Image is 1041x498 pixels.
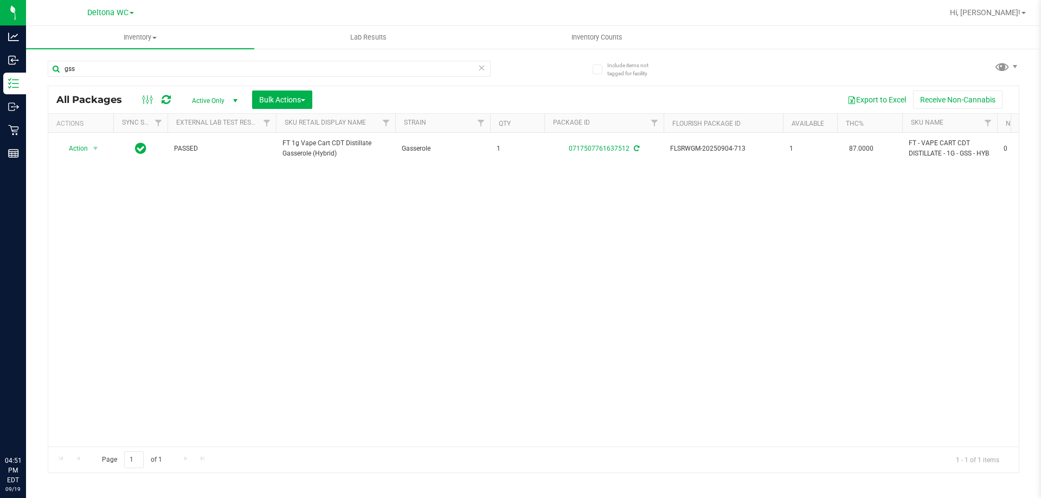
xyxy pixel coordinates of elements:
input: 1 [124,451,144,468]
span: Bulk Actions [259,95,305,104]
input: Search Package ID, Item Name, SKU, Lot or Part Number... [48,61,491,77]
p: 09/19 [5,485,21,493]
span: In Sync [135,141,146,156]
inline-svg: Outbound [8,101,19,112]
a: External Lab Test Result [176,119,261,126]
a: Filter [979,114,997,132]
button: Receive Non-Cannabis [913,90,1003,109]
a: Filter [150,114,168,132]
a: Filter [258,114,276,132]
inline-svg: Inventory [8,78,19,89]
span: Lab Results [336,33,401,42]
a: THC% [846,120,864,127]
a: Filter [377,114,395,132]
iframe: Resource center [11,411,43,444]
a: Sync Status [122,119,164,126]
inline-svg: Reports [8,148,19,159]
a: Filter [472,114,490,132]
span: Sync from Compliance System [632,145,639,152]
span: Hi, [PERSON_NAME]! [950,8,1020,17]
span: 1 - 1 of 1 items [947,451,1008,468]
span: Page of 1 [93,451,171,468]
a: Inventory Counts [483,26,711,49]
a: Sku Retail Display Name [285,119,366,126]
span: 1 [497,144,538,154]
a: Inventory [26,26,254,49]
iframe: Resource center unread badge [32,410,45,423]
a: Available [792,120,824,127]
span: Inventory [26,33,254,42]
span: Inventory Counts [557,33,637,42]
a: Lab Results [254,26,483,49]
span: select [89,141,102,156]
span: 1 [789,144,831,154]
a: Package ID [553,119,590,126]
a: Flourish Package ID [672,120,741,127]
inline-svg: Retail [8,125,19,135]
span: Action [59,141,88,156]
div: Actions [56,120,109,127]
button: Export to Excel [840,90,913,109]
span: FLSRWGM-20250904-713 [670,144,776,154]
a: 0717507761637512 [569,145,629,152]
a: Filter [646,114,664,132]
span: All Packages [56,94,133,106]
span: FT 1g Vape Cart CDT Distillate Gasserole (Hybrid) [282,138,389,159]
span: Clear [478,61,485,75]
span: FT - VAPE CART CDT DISTILLATE - 1G - GSS - HYB [909,138,991,159]
button: Bulk Actions [252,90,312,109]
a: Qty [499,120,511,127]
span: 87.0000 [844,141,879,157]
p: 04:51 PM EDT [5,456,21,485]
span: Gasserole [402,144,484,154]
inline-svg: Analytics [8,31,19,42]
span: Deltona WC [87,8,128,17]
span: PASSED [174,144,269,154]
inline-svg: Inbound [8,55,19,66]
a: SKU Name [911,119,943,126]
span: Include items not tagged for facility [607,61,661,77]
a: Strain [404,119,426,126]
